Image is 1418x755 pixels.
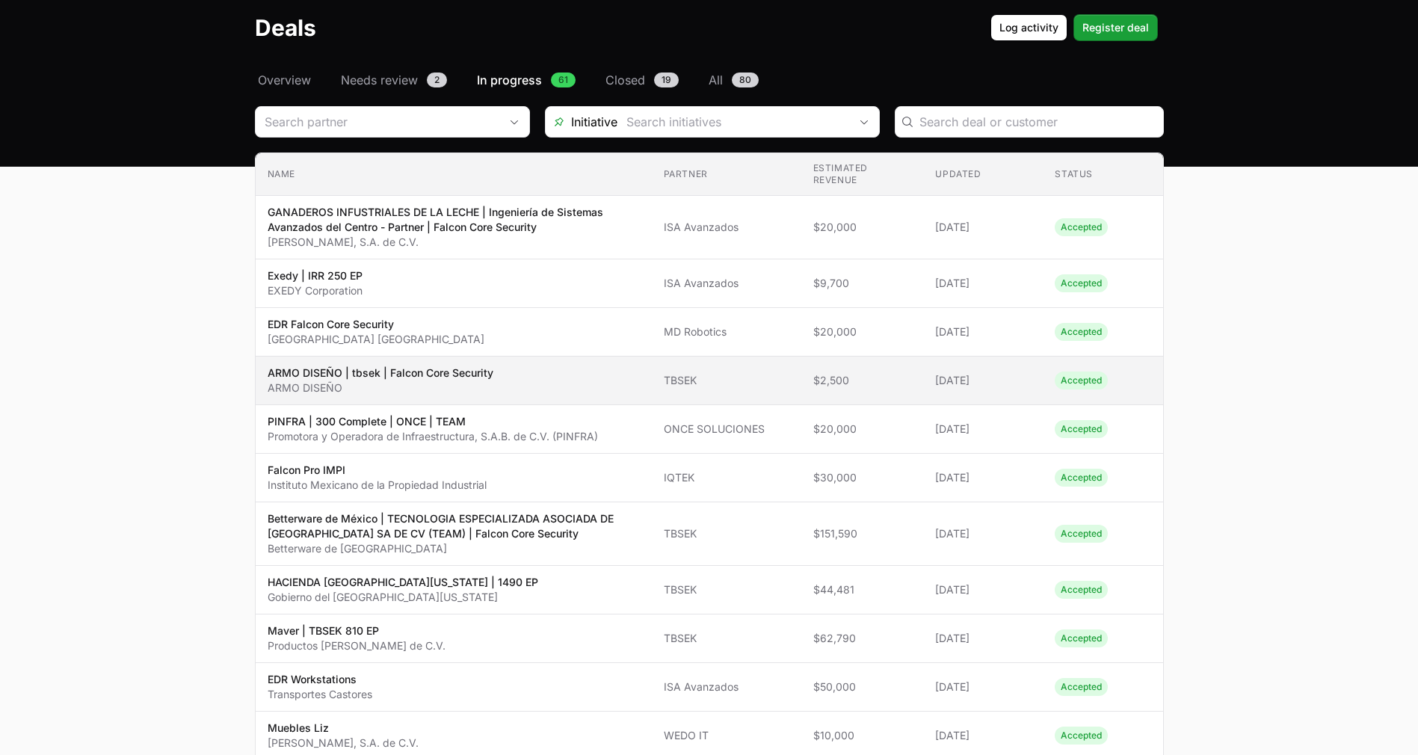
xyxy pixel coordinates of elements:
span: Register deal [1082,19,1149,37]
span: 61 [551,73,576,87]
span: TBSEK [664,373,789,388]
span: [DATE] [935,373,1031,388]
span: $50,000 [813,679,912,694]
h1: Deals [255,14,316,41]
span: $151,590 [813,526,912,541]
p: Exedy | IRR 250 EP [268,268,363,283]
span: [DATE] [935,728,1031,743]
nav: Deals navigation [255,71,1164,89]
p: Productos [PERSON_NAME] de C.V. [268,638,446,653]
span: 80 [732,73,759,87]
span: Initiative [546,113,617,131]
p: GANADEROS INFUSTRIALES DE LA LECHE | Ingeniería de Sistemas Avanzados del Centro - Partner | Falc... [268,205,640,235]
a: In progress61 [474,71,579,89]
p: [PERSON_NAME], S.A. de C.V. [268,736,419,751]
span: [DATE] [935,470,1031,485]
span: In progress [477,71,542,89]
span: [DATE] [935,631,1031,646]
input: Search deal or customer [919,113,1154,131]
th: Updated [923,153,1043,196]
p: Betterware de México | TECNOLOGIA ESPECIALIZADA ASOCIADA DE [GEOGRAPHIC_DATA] SA DE CV (TEAM) | F... [268,511,640,541]
span: ISA Avanzados [664,276,789,291]
input: Search partner [256,107,499,137]
p: Falcon Pro IMPI [268,463,487,478]
span: [DATE] [935,220,1031,235]
th: Name [256,153,652,196]
span: 2 [427,73,447,87]
span: [DATE] [935,422,1031,437]
p: PINFRA | 300 Complete | ONCE | TEAM [268,414,598,429]
p: EDR Falcon Core Security [268,317,484,332]
input: Search initiatives [617,107,849,137]
span: IQTEK [664,470,789,485]
span: ISA Avanzados [664,220,789,235]
p: Gobierno del [GEOGRAPHIC_DATA][US_STATE] [268,590,538,605]
p: ARMO DISEÑO [268,380,493,395]
span: [DATE] [935,324,1031,339]
p: [PERSON_NAME], S.A. de C.V. [268,235,640,250]
span: Log activity [999,19,1058,37]
span: ONCE SOLUCIONES [664,422,789,437]
div: Open [499,107,529,137]
span: Overview [258,71,311,89]
span: $30,000 [813,470,912,485]
a: Overview [255,71,314,89]
span: [DATE] [935,276,1031,291]
span: $20,000 [813,220,912,235]
th: Estimated revenue [801,153,924,196]
span: $20,000 [813,422,912,437]
span: [DATE] [935,526,1031,541]
p: EXEDY Corporation [268,283,363,298]
p: [GEOGRAPHIC_DATA] [GEOGRAPHIC_DATA] [268,332,484,347]
a: All80 [706,71,762,89]
span: $2,500 [813,373,912,388]
span: $10,000 [813,728,912,743]
span: Closed [605,71,645,89]
span: TBSEK [664,526,789,541]
span: $9,700 [813,276,912,291]
p: Muebles Liz [268,721,419,736]
a: Needs review2 [338,71,450,89]
p: EDR Workstations [268,672,372,687]
p: ARMO DISEÑO | tbsek | Falcon Core Security [268,366,493,380]
span: TBSEK [664,582,789,597]
th: Partner [652,153,801,196]
span: 19 [654,73,679,87]
div: Open [849,107,879,137]
span: ISA Avanzados [664,679,789,694]
span: [DATE] [935,679,1031,694]
span: $62,790 [813,631,912,646]
th: Status [1043,153,1162,196]
p: Promotora y Operadora de Infraestructura, S.A.B. de C.V. (PINFRA) [268,429,598,444]
p: Betterware de [GEOGRAPHIC_DATA] [268,541,640,556]
span: WEDO IT [664,728,789,743]
span: $44,481 [813,582,912,597]
button: Log activity [990,14,1067,41]
p: Instituto Mexicano de la Propiedad Industrial [268,478,487,493]
span: TBSEK [664,631,789,646]
button: Register deal [1073,14,1158,41]
a: Closed19 [602,71,682,89]
span: Needs review [341,71,418,89]
p: Transportes Castores [268,687,372,702]
span: $20,000 [813,324,912,339]
p: Maver | TBSEK 810 EP [268,623,446,638]
span: MD Robotics [664,324,789,339]
p: HACIENDA [GEOGRAPHIC_DATA][US_STATE] | 1490 EP [268,575,538,590]
span: [DATE] [935,582,1031,597]
span: All [709,71,723,89]
div: Primary actions [990,14,1158,41]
